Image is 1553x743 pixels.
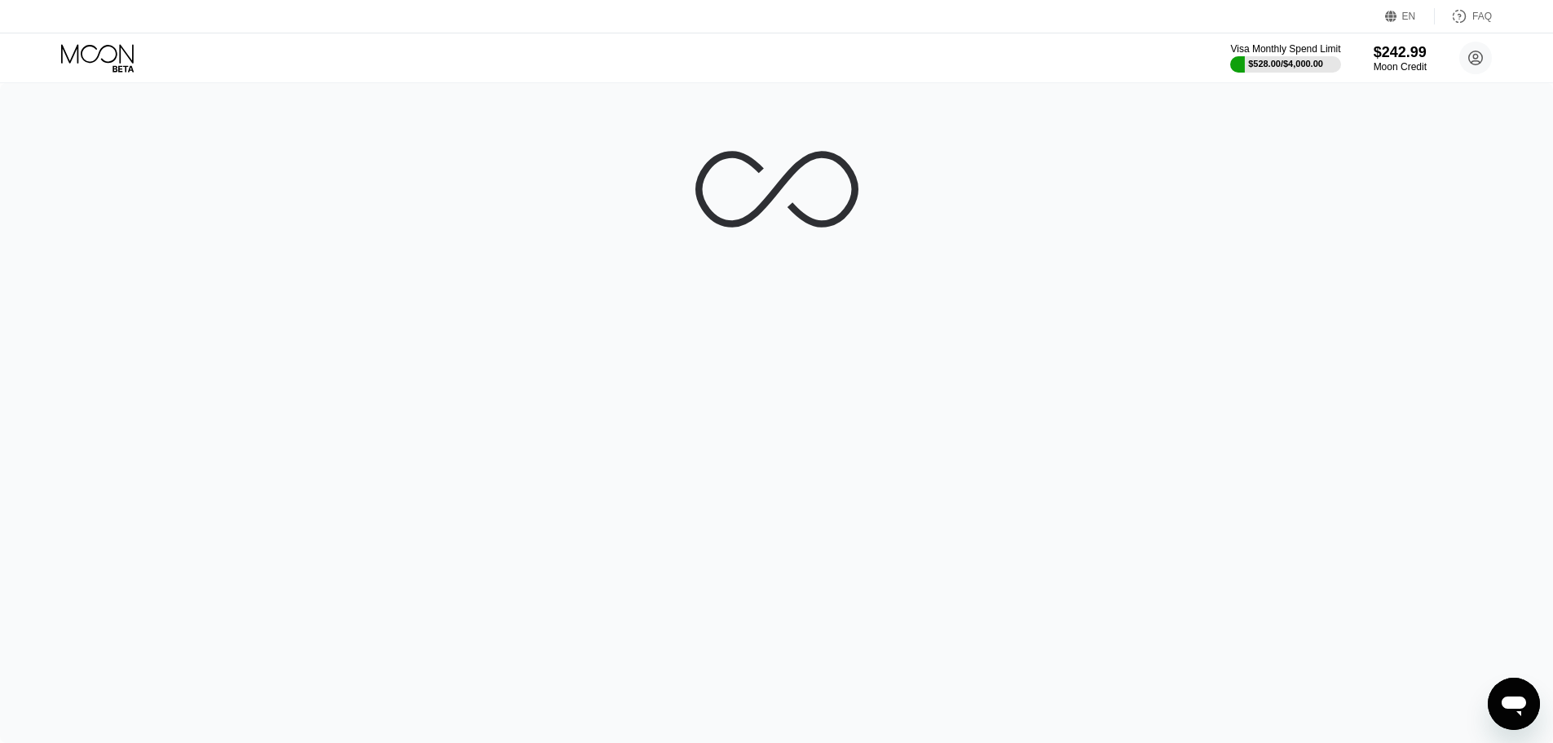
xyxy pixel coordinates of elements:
[1374,44,1427,73] div: $242.99Moon Credit
[1230,43,1340,73] div: Visa Monthly Spend Limit$528.00/$4,000.00
[1230,43,1340,55] div: Visa Monthly Spend Limit
[1472,11,1492,22] div: FAQ
[1385,8,1435,24] div: EN
[1374,61,1427,73] div: Moon Credit
[1374,44,1427,61] div: $242.99
[1435,8,1492,24] div: FAQ
[1488,678,1540,730] iframe: Mesajlaşma penceresini başlatma düğmesi
[1248,59,1323,69] div: $528.00 / $4,000.00
[1402,11,1416,22] div: EN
